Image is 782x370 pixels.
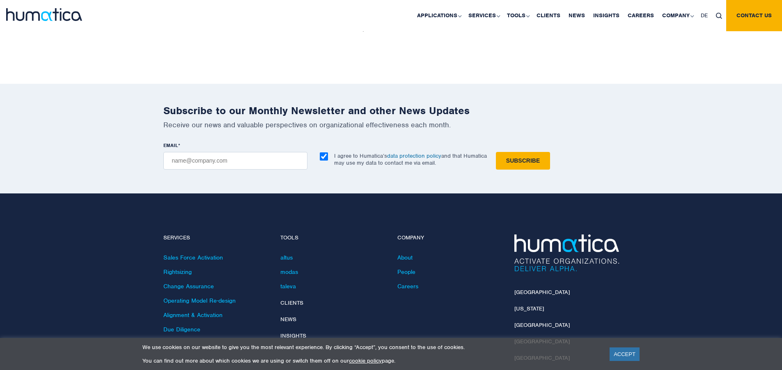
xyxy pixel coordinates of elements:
[163,234,268,241] h4: Services
[163,297,236,304] a: Operating Model Re-design
[349,357,382,364] a: cookie policy
[280,283,296,290] a: taleva
[280,254,293,261] a: altus
[163,311,222,319] a: Alignment & Activation
[716,13,722,19] img: search_icon
[142,344,599,351] p: We use cookies on our website to give you the most relevant experience. By clicking “Accept”, you...
[514,289,570,296] a: [GEOGRAPHIC_DATA]
[163,104,619,117] h2: Subscribe to our Monthly Newsletter and other News Updates
[280,316,296,323] a: News
[6,8,82,21] img: logo
[163,120,619,129] p: Receive our news and valuable perspectives on organizational effectiveness each month.
[163,283,214,290] a: Change Assurance
[163,326,200,333] a: Due Diligence
[280,234,385,241] h4: Tools
[397,234,502,241] h4: Company
[610,347,640,361] a: ACCEPT
[397,268,415,276] a: People
[496,152,550,170] input: Subscribe
[280,268,298,276] a: modas
[142,357,599,364] p: You can find out more about which cookies we are using or switch them off on our page.
[163,152,307,170] input: name@company.com
[387,152,441,159] a: data protection policy
[514,234,619,271] img: Humatica
[163,268,192,276] a: Rightsizing
[280,332,306,339] a: Insights
[320,152,328,161] input: I agree to Humatica’sdata protection policyand that Humatica may use my data to contact me via em...
[701,12,708,19] span: DE
[514,305,544,312] a: [US_STATE]
[514,322,570,329] a: [GEOGRAPHIC_DATA]
[334,152,487,166] p: I agree to Humatica’s and that Humatica may use my data to contact me via email.
[163,142,178,149] span: EMAIL
[163,254,223,261] a: Sales Force Activation
[397,283,418,290] a: Careers
[280,299,303,306] a: Clients
[397,254,413,261] a: About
